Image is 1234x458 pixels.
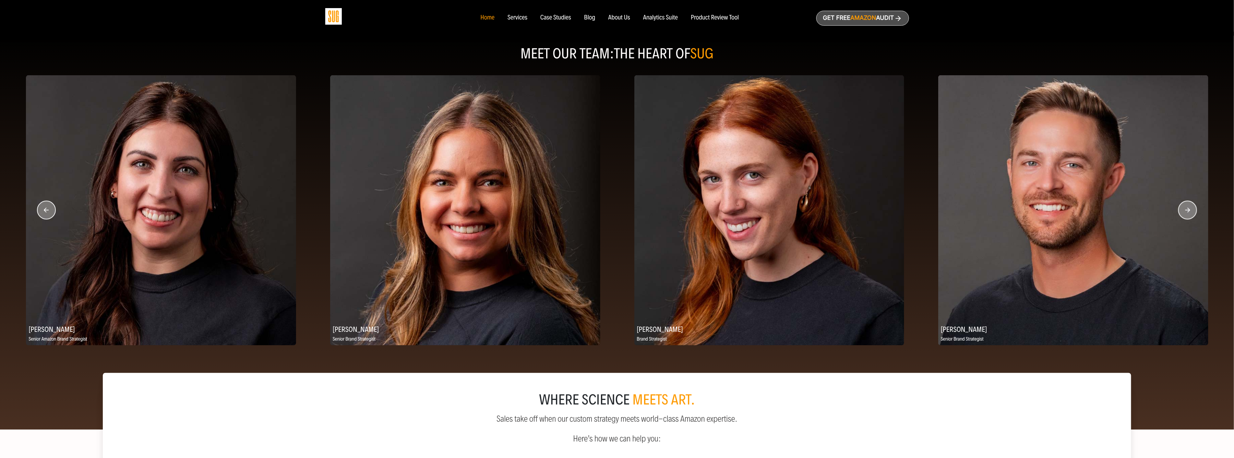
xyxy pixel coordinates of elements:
a: Get freeAmazonAudit [816,11,909,26]
p: Sales take off when our custom strategy meets world-class Amazon expertise. [118,415,1116,424]
a: Blog [584,14,595,21]
p: Senior Brand Strategist [330,336,600,344]
p: Brand Strategist [634,336,905,344]
span: meets art. [632,392,695,409]
img: Emily Kozel, Brand Strategist [634,75,905,345]
span: Amazon [850,15,876,21]
h2: [PERSON_NAME] [330,323,600,336]
a: Case Studies [540,14,571,21]
a: Analytics Suite [643,14,678,21]
a: Product Review Tool [691,14,739,21]
img: Scott Ptaszynski, Senior Brand Strategist [938,75,1208,345]
p: Senior Brand Strategist [938,336,1208,344]
h2: [PERSON_NAME] [26,323,296,336]
p: Here’s how we can help you: [118,429,1116,444]
a: Services [508,14,527,21]
img: Meridith Andrew, Senior Amazon Brand Strategist [26,75,296,345]
div: where science [118,394,1116,407]
span: SUG [690,45,714,62]
p: Senior Amazon Brand Strategist [26,336,296,344]
img: Sug [325,8,342,25]
h2: [PERSON_NAME] [634,323,905,336]
a: Home [480,14,494,21]
img: Katie Ritterbush, Senior Brand Strategist [330,75,600,345]
a: About Us [608,14,630,21]
h2: [PERSON_NAME] [938,323,1208,336]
